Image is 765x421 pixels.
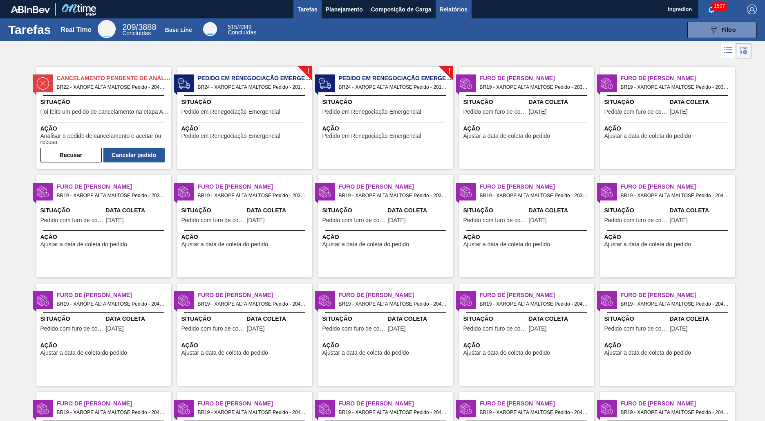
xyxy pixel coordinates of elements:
[698,4,725,15] button: Notificações
[103,148,165,162] button: Cancelar pedido
[480,83,588,92] span: BR19 - XAROPE ALTA MALTOSE Pedido - 2035188
[181,133,280,139] span: Pedido em Renegociação Emergencial
[736,43,752,59] div: Visão em Cards
[57,291,171,299] span: Furo de Coleta
[122,23,136,32] span: 209
[181,98,310,106] span: Situação
[601,403,613,415] img: status
[670,109,688,115] span: 23/09/2025
[460,77,472,90] img: status
[37,77,49,90] img: status
[460,403,472,415] img: status
[198,182,312,191] span: Furo de Coleta
[247,217,265,223] span: 23/09/2025
[40,98,169,106] span: Situação
[60,26,91,34] div: Real Time
[480,291,594,299] span: Furo de Coleta
[40,206,104,215] span: Situação
[319,403,331,415] img: status
[388,315,451,323] span: Data Coleta
[604,133,691,139] span: Ajustar a data de coleta do pedido
[247,206,310,215] span: Data Coleta
[247,315,310,323] span: Data Coleta
[57,74,171,83] span: Cancelamento Pendente de Análise
[181,326,245,332] span: Pedido com furo de coleta
[322,315,386,323] span: Situação
[480,408,588,417] span: BR19 - XAROPE ALTA MALTOSE Pedido - 2041027
[322,109,421,115] span: Pedido em Renegociação Emergencial
[339,83,447,92] span: BR24 - XAROPE ALTA MALTOSE Pedido - 2018590
[322,217,386,223] span: Pedido com furo de coleta
[37,403,49,415] img: status
[57,399,171,408] span: Furo de Coleta
[40,146,165,162] div: Completar tarefa: 30300960
[40,315,104,323] span: Situação
[98,20,116,38] div: Real Time
[122,30,151,36] span: Concluídas
[388,206,451,215] span: Data Coleta
[57,408,165,417] span: BR19 - XAROPE ALTA MALTOSE Pedido - 2041024
[307,68,309,74] span: !
[181,315,245,323] span: Situação
[463,326,527,332] span: Pedido com furo de coleta
[687,22,757,38] button: Filtro
[480,191,588,200] span: BR19 - XAROPE ALTA MALTOSE Pedido - 2036224
[198,408,306,417] span: BR19 - XAROPE ALTA MALTOSE Pedido - 2041025
[529,109,547,115] span: 23/09/2025
[37,186,49,198] img: status
[297,5,318,14] span: Tarefas
[181,350,268,356] span: Ajustar a data de coleta do pedido
[480,182,594,191] span: Furo de Coleta
[122,23,156,32] span: / 3888
[604,98,668,106] span: Situação
[322,98,451,106] span: Situação
[529,315,592,323] span: Data Coleta
[11,6,50,13] img: TNhmsLtSVTkK8tSr43FrP2fwEKptu5GPRR3wAAAABJRU5ErkJggg==
[621,291,735,299] span: Furo de Coleta
[106,206,169,215] span: Data Coleta
[122,24,156,36] div: Real Time
[322,241,409,248] span: Ajustar a data de coleta do pedido
[322,341,451,350] span: Ação
[247,326,265,332] span: 06/10/2025
[460,294,472,306] img: status
[621,182,735,191] span: Furo de Coleta
[106,326,124,332] span: 05/10/2025
[228,24,237,30] span: 515
[670,206,733,215] span: Data Coleta
[322,133,421,139] span: Pedido em Renegociação Emergencial
[40,341,169,350] span: Ação
[480,74,594,83] span: Furo de Coleta
[604,350,691,356] span: Ajustar a data de coleta do pedido
[322,124,451,133] span: Ação
[181,217,245,223] span: Pedido com furo de coleta
[181,241,268,248] span: Ajustar a data de coleta do pedido
[198,191,306,200] span: BR19 - XAROPE ALTA MALTOSE Pedido - 2036201
[604,341,733,350] span: Ação
[621,299,729,308] span: BR19 - XAROPE ALTA MALTOSE Pedido - 2045058
[463,341,592,350] span: Ação
[57,191,165,200] span: BR19 - XAROPE ALTA MALTOSE Pedido - 2036200
[40,326,104,332] span: Pedido com furo de coleta
[621,83,729,92] span: BR19 - XAROPE ALTA MALTOSE Pedido - 2036199
[604,326,668,332] span: Pedido com furo de coleta
[40,241,127,248] span: Ajustar a data de coleta do pedido
[670,98,733,106] span: Data Coleta
[40,350,127,356] span: Ajustar a data de coleta do pedido
[228,29,256,36] span: Concluídas
[181,124,310,133] span: Ação
[165,27,192,33] div: Base Line
[319,77,331,90] img: status
[339,74,453,83] span: Pedido em Renegociação Emergencial
[339,291,453,299] span: Furo de Coleta
[326,5,363,14] span: Planejamento
[388,326,406,332] span: 27/09/2025
[529,326,547,332] span: 27/09/2025
[460,186,472,198] img: status
[604,233,733,241] span: Ação
[604,109,668,115] span: Pedido com furo de coleta
[601,294,613,306] img: status
[604,206,668,215] span: Situação
[448,68,450,74] span: !
[604,217,668,223] span: Pedido com furo de coleta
